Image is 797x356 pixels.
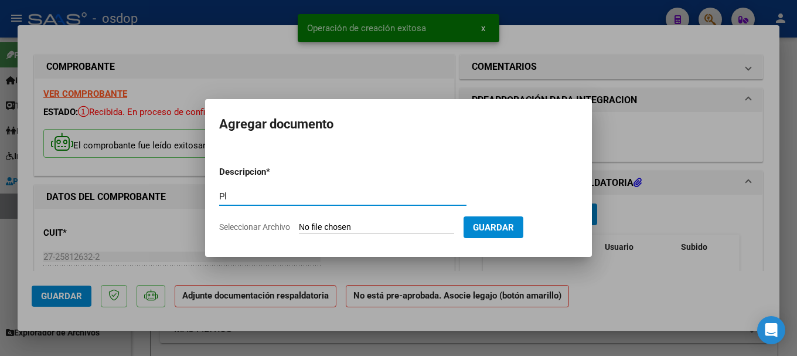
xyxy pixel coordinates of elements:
[464,216,523,238] button: Guardar
[473,222,514,233] span: Guardar
[757,316,785,344] div: Open Intercom Messenger
[219,113,578,135] h2: Agregar documento
[219,222,290,232] span: Seleccionar Archivo
[219,165,327,179] p: Descripcion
